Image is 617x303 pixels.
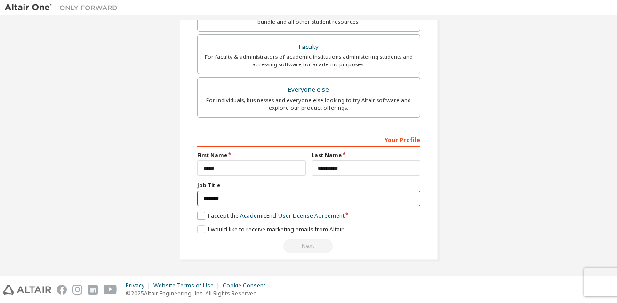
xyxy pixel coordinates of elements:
label: I would like to receive marketing emails from Altair [197,225,344,233]
img: altair_logo.svg [3,285,51,295]
p: © 2025 Altair Engineering, Inc. All Rights Reserved. [126,289,271,297]
label: Job Title [197,182,420,189]
div: Privacy [126,282,153,289]
img: Altair One [5,3,122,12]
div: Everyone else [203,83,414,96]
img: facebook.svg [57,285,67,295]
div: Faculty [203,40,414,54]
label: I accept the [197,212,345,220]
div: Your Profile [197,132,420,147]
img: linkedin.svg [88,285,98,295]
img: instagram.svg [72,285,82,295]
div: For faculty & administrators of academic institutions administering students and accessing softwa... [203,53,414,68]
div: Read and acccept EULA to continue [197,239,420,253]
a: Academic End-User License Agreement [240,212,345,220]
label: First Name [197,151,306,159]
div: Cookie Consent [223,282,271,289]
img: youtube.svg [104,285,117,295]
div: Website Terms of Use [153,282,223,289]
label: Last Name [312,151,420,159]
div: For individuals, businesses and everyone else looking to try Altair software and explore our prod... [203,96,414,112]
